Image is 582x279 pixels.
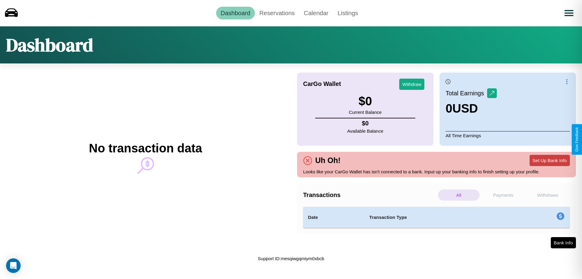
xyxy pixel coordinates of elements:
[312,156,343,165] h4: Uh Oh!
[560,5,577,22] button: Open menu
[530,155,570,166] button: Set Up Bank Info
[303,80,341,87] h4: CarGo Wallet
[299,7,333,19] a: Calendar
[399,79,424,90] button: Withdraw
[308,214,360,221] h4: Date
[216,7,255,19] a: Dashboard
[333,7,363,19] a: Listings
[349,108,382,116] p: Current Balance
[551,237,576,248] button: Bank Info
[446,88,487,99] p: Total Earnings
[347,120,383,127] h4: $ 0
[89,141,202,155] h2: No transaction data
[349,94,382,108] h3: $ 0
[258,254,324,263] p: Support ID: mesqiwgqmiym0xbcb
[483,189,524,201] p: Payments
[446,102,497,115] h3: 0 USD
[6,32,93,57] h1: Dashboard
[255,7,299,19] a: Reservations
[347,127,383,135] p: Available Balance
[303,207,570,228] table: simple table
[6,258,21,273] div: Open Intercom Messenger
[527,189,568,201] p: Withdraws
[575,127,579,152] div: Give Feedback
[446,131,570,140] p: All Time Earnings
[303,192,436,199] h4: Transactions
[369,214,507,221] h4: Transaction Type
[438,189,480,201] p: All
[303,168,570,176] p: Looks like your CarGo Wallet has isn't connected to a bank. Input up your banking info to finish ...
